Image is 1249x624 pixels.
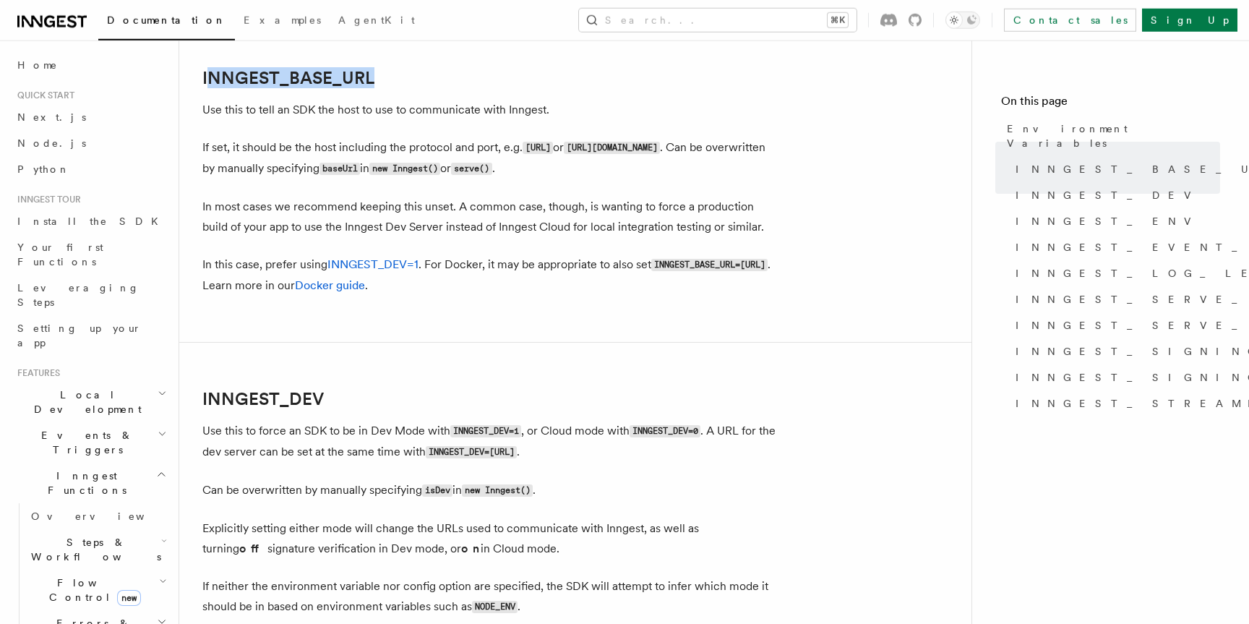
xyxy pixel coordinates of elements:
button: Steps & Workflows [25,529,170,570]
a: INNGEST_SIGNING_KEY_FALLBACK [1010,364,1220,390]
span: Overview [31,510,180,522]
span: Python [17,163,70,175]
p: Explicitly setting either mode will change the URLs used to communicate with Inngest, as well as ... [202,518,781,559]
span: Flow Control [25,576,159,604]
span: Features [12,367,60,379]
span: new [117,590,141,606]
strong: off [239,542,267,555]
code: INNGEST_DEV=[URL] [426,446,517,458]
a: INNGEST_ENV [1010,208,1220,234]
a: INNGEST_BASE_URL [202,68,374,88]
span: Install the SDK [17,215,167,227]
a: Examples [235,4,330,39]
code: new Inngest() [462,484,533,497]
a: INNGEST_LOG_LEVEL [1010,260,1220,286]
span: Inngest Functions [12,469,156,497]
p: If neither the environment variable nor config option are specified, the SDK will attempt to infe... [202,576,781,617]
a: Your first Functions [12,234,170,275]
p: Can be overwritten by manually specifying in . [202,480,781,501]
strong: on [461,542,481,555]
kbd: ⌘K [828,13,848,27]
a: Leveraging Steps [12,275,170,315]
button: Inngest Functions [12,463,170,503]
p: Use this to force an SDK to be in Dev Mode with , or Cloud mode with . A URL for the dev server c... [202,421,781,463]
p: In this case, prefer using . For Docker, it may be appropriate to also set . Learn more in our . [202,255,781,296]
button: Search...⌘K [579,9,857,32]
a: INNGEST_DEV=1 [327,257,419,271]
a: INNGEST_BASE_URL [1010,156,1220,182]
span: Examples [244,14,321,26]
span: Setting up your app [17,322,142,349]
span: Inngest tour [12,194,81,205]
button: Local Development [12,382,170,422]
span: Your first Functions [17,242,103,268]
a: Python [12,156,170,182]
code: new Inngest() [369,163,440,175]
span: Steps & Workflows [25,535,161,564]
a: Documentation [98,4,235,40]
code: [URL] [523,142,553,154]
a: Node.js [12,130,170,156]
a: INNGEST_STREAMING [1010,390,1220,416]
span: INNGEST_ENV [1016,214,1200,228]
a: Install the SDK [12,208,170,234]
button: Toggle dark mode [945,12,980,29]
p: In most cases we recommend keeping this unset. A common case, though, is wanting to force a produ... [202,197,781,237]
button: Events & Triggers [12,422,170,463]
span: Node.js [17,137,86,149]
span: Next.js [17,111,86,123]
span: Home [17,58,58,72]
a: AgentKit [330,4,424,39]
p: Use this to tell an SDK the host to use to communicate with Inngest. [202,100,781,120]
a: Next.js [12,104,170,130]
span: Leveraging Steps [17,282,140,308]
span: INNGEST_DEV [1016,188,1200,202]
span: AgentKit [338,14,415,26]
a: INNGEST_EVENT_KEY [1010,234,1220,260]
code: INNGEST_BASE_URL=[URL] [651,259,768,271]
span: Quick start [12,90,74,101]
span: Documentation [107,14,226,26]
code: [URL][DOMAIN_NAME] [564,142,660,154]
button: Flow Controlnew [25,570,170,610]
a: INNGEST_SERVE_HOST [1010,286,1220,312]
span: Local Development [12,388,158,416]
a: INNGEST_DEV [1010,182,1220,208]
code: INNGEST_DEV=0 [630,425,700,437]
code: baseUrl [319,163,360,175]
a: INNGEST_SERVE_PATH [1010,312,1220,338]
a: Home [12,52,170,78]
span: Environment Variables [1007,121,1220,150]
a: Contact sales [1004,9,1136,32]
a: Setting up your app [12,315,170,356]
code: isDev [422,484,452,497]
a: Docker guide [295,278,365,292]
a: Environment Variables [1001,116,1220,156]
code: serve() [451,163,492,175]
a: INNGEST_DEV [202,389,324,409]
code: INNGEST_DEV=1 [450,425,521,437]
a: Overview [25,503,170,529]
a: Sign Up [1142,9,1237,32]
h4: On this page [1001,93,1220,116]
span: Events & Triggers [12,428,158,457]
code: NODE_ENV [472,601,518,613]
a: INNGEST_SIGNING_KEY [1010,338,1220,364]
p: If set, it should be the host including the protocol and port, e.g. or . Can be overwritten by ma... [202,137,781,179]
